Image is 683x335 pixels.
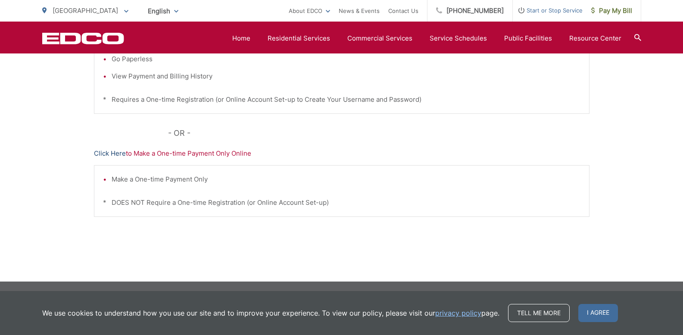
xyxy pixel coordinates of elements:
[112,174,580,185] li: Make a One-time Payment Only
[578,304,618,322] span: I agree
[42,308,499,318] p: We use cookies to understand how you use our site and to improve your experience. To view our pol...
[232,33,250,44] a: Home
[591,6,632,16] span: Pay My Bill
[435,308,481,318] a: privacy policy
[168,127,589,140] p: - OR -
[103,197,580,208] p: * DOES NOT Require a One-time Registration (or Online Account Set-up)
[388,6,418,16] a: Contact Us
[347,33,412,44] a: Commercial Services
[339,6,380,16] a: News & Events
[430,33,487,44] a: Service Schedules
[53,6,118,15] span: [GEOGRAPHIC_DATA]
[268,33,330,44] a: Residential Services
[112,54,580,64] li: Go Paperless
[141,3,185,19] span: English
[504,33,552,44] a: Public Facilities
[289,6,330,16] a: About EDCO
[103,94,580,105] p: * Requires a One-time Registration (or Online Account Set-up to Create Your Username and Password)
[94,148,126,159] a: Click Here
[112,71,580,81] li: View Payment and Billing History
[94,148,589,159] p: to Make a One-time Payment Only Online
[508,304,570,322] a: Tell me more
[569,33,621,44] a: Resource Center
[42,32,124,44] a: EDCD logo. Return to the homepage.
